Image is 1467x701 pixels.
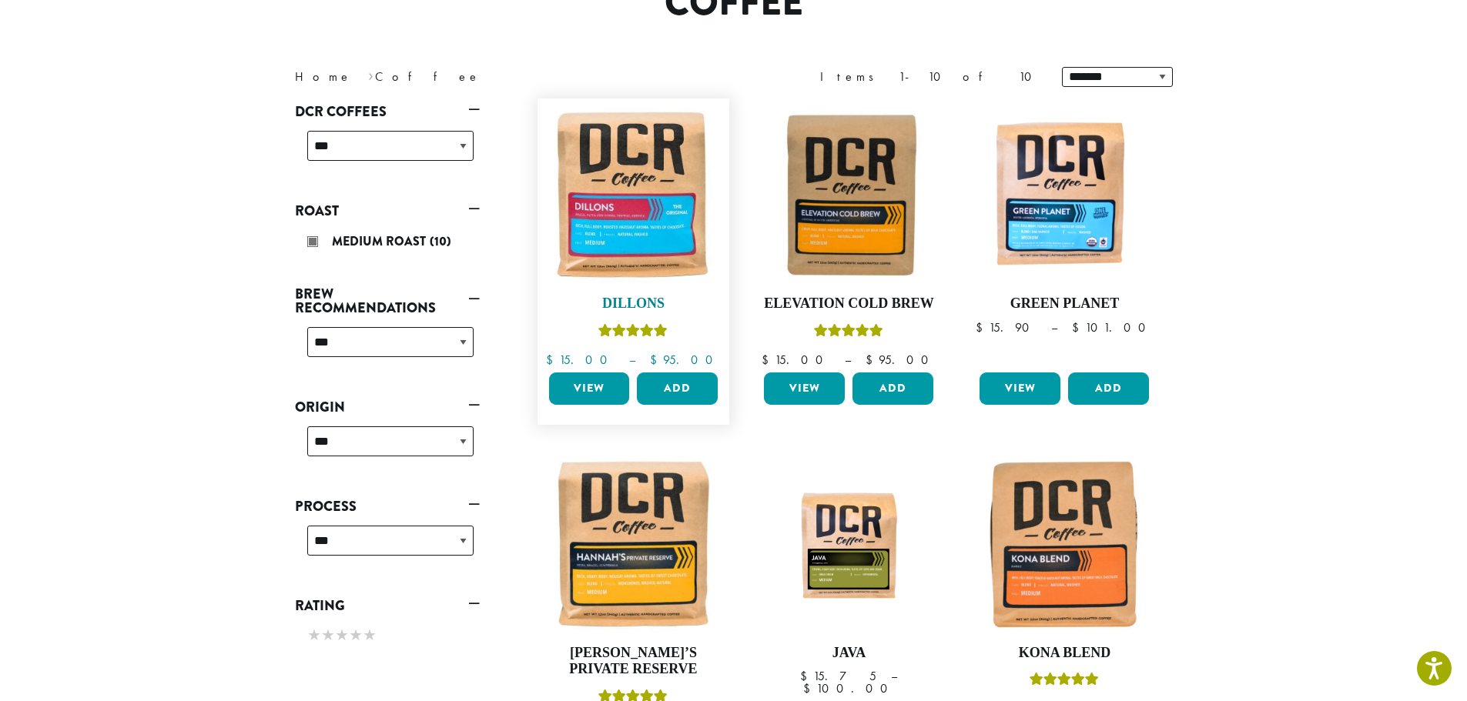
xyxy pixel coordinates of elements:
[1072,319,1153,335] bdi: 101.00
[650,352,663,368] span: $
[546,352,559,368] span: $
[764,372,845,405] a: View
[295,281,480,321] a: Brew Recommendations
[980,372,1060,405] a: View
[545,106,722,366] a: DillonsRated 5.00 out of 5
[295,619,480,654] div: Rating
[363,624,377,646] span: ★
[1068,372,1149,405] button: Add
[976,295,1153,312] h4: Green Planet
[760,106,937,283] img: Elevation-Cold-Brew-300x300.jpg
[976,106,1153,366] a: Green Planet
[295,224,480,262] div: Roast
[814,322,883,345] div: Rated 5.00 out of 5
[335,624,349,646] span: ★
[760,456,937,633] img: 12oz_DCR_Java_StockImage_1200pxX1200px.jpg
[1030,670,1099,693] div: Rated 5.00 out of 5
[800,668,813,684] span: $
[295,593,480,619] a: Rating
[598,322,668,345] div: Rated 5.00 out of 5
[1051,319,1057,335] span: –
[545,645,722,678] h4: [PERSON_NAME]’s Private Reserve
[629,352,635,368] span: –
[295,198,480,224] a: Roast
[1072,319,1085,335] span: $
[295,125,480,179] div: DCR Coffees
[332,232,430,250] span: Medium Roast
[976,645,1153,662] h4: Kona Blend
[762,352,830,368] bdi: 15.00
[891,668,897,684] span: –
[976,106,1153,283] img: DCR-Green-Planet-Coffee-Bag-300x300.png
[976,319,989,335] span: $
[307,624,321,646] span: ★
[295,98,480,125] a: DCR Coffees
[650,352,720,368] bdi: 95.00
[295,519,480,574] div: Process
[845,352,851,368] span: –
[762,352,775,368] span: $
[295,68,352,85] a: Home
[852,372,933,405] button: Add
[544,106,722,283] img: Dillons-12oz-300x300.jpg
[976,319,1037,335] bdi: 15.90
[820,68,1039,86] div: Items 1-10 of 10
[545,295,722,312] h4: Dillons
[295,68,711,86] nav: Breadcrumb
[866,352,936,368] bdi: 95.00
[803,680,895,696] bdi: 100.00
[321,624,335,646] span: ★
[546,352,615,368] bdi: 15.00
[637,372,718,405] button: Add
[368,62,373,86] span: ›
[976,456,1153,633] img: Kona-300x300.jpg
[544,456,722,633] img: Hannahs-Private-Reserve-12oz-300x300.jpg
[866,352,879,368] span: $
[295,420,480,475] div: Origin
[800,668,876,684] bdi: 15.75
[760,645,937,662] h4: Java
[760,295,937,312] h4: Elevation Cold Brew
[349,624,363,646] span: ★
[803,680,816,696] span: $
[295,493,480,519] a: Process
[295,394,480,420] a: Origin
[760,106,937,366] a: Elevation Cold BrewRated 5.00 out of 5
[430,232,451,250] span: (10)
[549,372,630,405] a: View
[295,321,480,376] div: Brew Recommendations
